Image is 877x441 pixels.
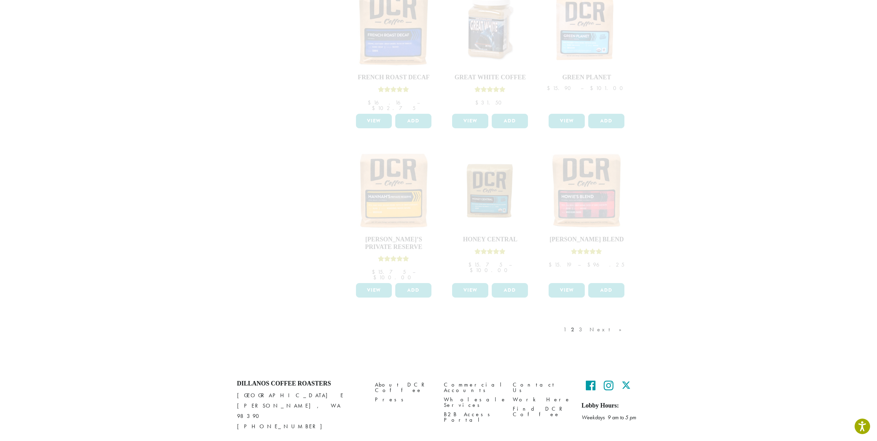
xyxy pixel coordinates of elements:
[375,380,434,395] a: About DCR Coffee
[375,395,434,404] a: Press
[444,395,502,410] a: Wholesale Services
[513,395,571,404] a: Work Here
[513,380,571,395] a: Contact Us
[513,404,571,419] a: Find DCR Coffee
[237,390,365,432] p: [GEOGRAPHIC_DATA] E [PERSON_NAME], WA 98390 [PHONE_NUMBER]
[582,402,640,410] h5: Lobby Hours:
[582,414,636,421] em: Weekdays 9 am to 5 pm
[444,380,502,395] a: Commercial Accounts
[444,410,502,425] a: B2B Access Portal
[237,380,365,388] h4: Dillanos Coffee Roasters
